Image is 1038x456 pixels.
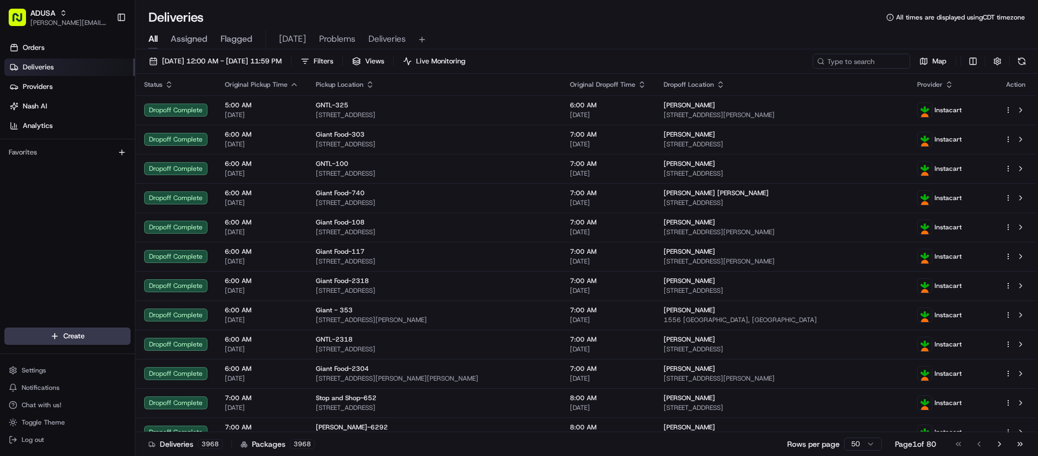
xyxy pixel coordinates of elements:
[918,308,932,322] img: profile_instacart_ahold_partner.png
[664,277,715,285] span: [PERSON_NAME]
[63,331,85,341] span: Create
[30,8,55,18] span: ADUSA
[225,394,299,402] span: 7:00 AM
[225,335,299,344] span: 6:00 AM
[4,144,131,161] div: Favorites
[225,403,299,412] span: [DATE]
[225,374,299,383] span: [DATE]
[198,439,223,449] div: 3968
[570,316,646,324] span: [DATE]
[570,80,635,89] span: Original Dropoff Time
[225,228,299,236] span: [DATE]
[7,153,87,172] a: 📗Knowledge Base
[935,164,962,173] span: Instacart
[316,140,553,149] span: [STREET_ADDRESS]
[664,257,900,266] span: [STREET_ADDRESS][PERSON_NAME]
[4,4,112,30] button: ADUSA[PERSON_NAME][EMAIL_ADDRESS][PERSON_NAME][DOMAIN_NAME]
[225,218,299,227] span: 6:00 AM
[570,140,646,149] span: [DATE]
[570,277,646,285] span: 7:00 AM
[108,184,131,192] span: Pylon
[23,43,44,53] span: Orders
[225,111,299,119] span: [DATE]
[184,107,197,120] button: Start new chat
[148,9,204,26] h1: Deliveries
[570,306,646,314] span: 7:00 AM
[935,311,962,319] span: Instacart
[316,247,365,256] span: Giant Food-117
[102,157,174,168] span: API Documentation
[570,364,646,373] span: 7:00 AM
[664,423,715,432] span: [PERSON_NAME]
[4,327,131,345] button: Create
[23,121,53,131] span: Analytics
[664,159,715,168] span: [PERSON_NAME]
[290,439,315,449] div: 3968
[92,158,100,167] div: 💻
[570,335,646,344] span: 7:00 AM
[316,394,377,402] span: Stop and Shop-652
[316,316,553,324] span: [STREET_ADDRESS][PERSON_NAME]
[935,399,962,407] span: Instacart
[316,423,388,432] span: [PERSON_NAME]-6292
[664,140,900,149] span: [STREET_ADDRESS]
[225,423,299,432] span: 7:00 AM
[4,415,131,430] button: Toggle Theme
[664,345,900,354] span: [STREET_ADDRESS]
[935,252,962,261] span: Instacart
[225,169,299,178] span: [DATE]
[918,249,932,264] img: profile_instacart_ahold_partner.png
[279,33,306,46] span: [DATE]
[570,247,646,256] span: 7:00 AM
[11,11,33,33] img: Nash
[225,277,299,285] span: 6:00 AM
[935,369,962,378] span: Instacart
[570,111,646,119] span: [DATE]
[225,257,299,266] span: [DATE]
[570,345,646,354] span: [DATE]
[225,345,299,354] span: [DATE]
[570,218,646,227] span: 7:00 AM
[1014,54,1029,69] button: Refresh
[23,101,47,111] span: Nash AI
[23,62,54,72] span: Deliveries
[664,130,715,139] span: [PERSON_NAME]
[316,198,553,207] span: [STREET_ADDRESS]
[664,364,715,373] span: [PERSON_NAME]
[4,98,135,115] a: Nash AI
[935,281,962,290] span: Instacart
[316,169,553,178] span: [STREET_ADDRESS]
[935,428,962,436] span: Instacart
[664,306,715,314] span: [PERSON_NAME]
[570,189,646,197] span: 7:00 AM
[225,80,288,89] span: Original Pickup Time
[398,54,470,69] button: Live Monitoring
[664,286,900,295] span: [STREET_ADDRESS]
[917,80,943,89] span: Provider
[225,198,299,207] span: [DATE]
[895,439,936,449] div: Page 1 of 80
[4,432,131,447] button: Log out
[220,33,252,46] span: Flagged
[416,56,465,66] span: Live Monitoring
[664,335,715,344] span: [PERSON_NAME]
[918,220,932,234] img: profile_instacart_ahold_partner.png
[314,56,333,66] span: Filters
[87,153,178,172] a: 💻API Documentation
[37,114,137,123] div: We're available if you need us!
[316,403,553,412] span: [STREET_ADDRESS]
[4,397,131,413] button: Chat with us!
[368,33,406,46] span: Deliveries
[664,111,900,119] span: [STREET_ADDRESS][PERSON_NAME]
[316,306,353,314] span: Giant - 353
[570,423,646,432] span: 8:00 AM
[570,130,646,139] span: 7:00 AM
[316,130,365,139] span: Giant Food-303
[935,194,962,202] span: Instacart
[316,335,353,344] span: GNTL-2318
[570,198,646,207] span: [DATE]
[225,306,299,314] span: 6:00 AM
[918,279,932,293] img: profile_instacart_ahold_partner.png
[918,337,932,351] img: profile_instacart_ahold_partner.png
[316,159,348,168] span: GNTL-100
